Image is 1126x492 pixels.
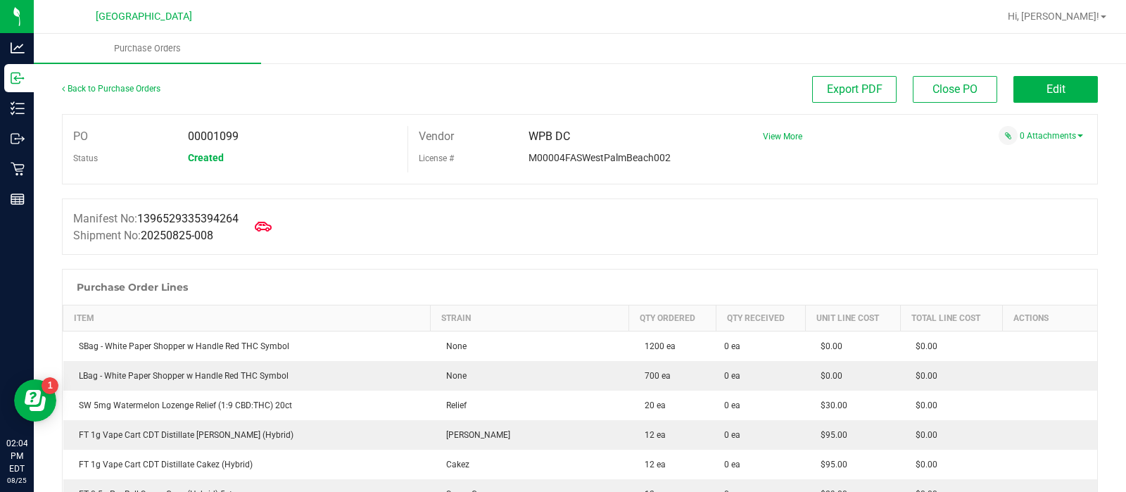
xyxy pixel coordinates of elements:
[814,371,842,381] span: $0.00
[11,132,25,146] inline-svg: Outbound
[638,460,666,469] span: 12 ea
[814,460,847,469] span: $95.00
[805,305,900,332] th: Unit Line Cost
[73,227,213,244] label: Shipment No:
[909,400,937,410] span: $0.00
[62,84,160,94] a: Back to Purchase Orders
[724,370,740,382] span: 0 ea
[73,210,239,227] label: Manifest No:
[6,475,27,486] p: 08/25
[638,430,666,440] span: 12 ea
[814,400,847,410] span: $30.00
[431,305,629,332] th: Strain
[812,76,897,103] button: Export PDF
[1020,131,1083,141] a: 0 Attachments
[999,126,1018,145] span: Attach a document
[909,341,937,351] span: $0.00
[724,340,740,353] span: 0 ea
[909,460,937,469] span: $0.00
[188,130,239,143] span: 00001099
[72,458,422,471] div: FT 1g Vape Cart CDT Distillate Cakez (Hybrid)
[72,370,422,382] div: LBag - White Paper Shopper w Handle Red THC Symbol
[73,126,88,147] label: PO
[724,458,740,471] span: 0 ea
[900,305,1002,332] th: Total Line Cost
[11,101,25,115] inline-svg: Inventory
[529,152,671,163] span: M00004FASWestPalmBeach002
[63,305,431,332] th: Item
[1013,76,1098,103] button: Edit
[249,213,277,241] span: Mark as Arrived
[419,126,454,147] label: Vendor
[439,460,469,469] span: Cakez
[11,192,25,206] inline-svg: Reports
[77,282,188,293] h1: Purchase Order Lines
[439,341,467,351] span: None
[913,76,997,103] button: Close PO
[716,305,805,332] th: Qty Received
[42,377,58,394] iframe: Resource center unread badge
[724,399,740,412] span: 0 ea
[1008,11,1099,22] span: Hi, [PERSON_NAME]!
[827,82,883,96] span: Export PDF
[439,400,467,410] span: Relief
[724,429,740,441] span: 0 ea
[14,379,56,422] iframe: Resource center
[638,341,676,351] span: 1200 ea
[34,34,261,63] a: Purchase Orders
[932,82,978,96] span: Close PO
[141,229,213,242] span: 20250825-008
[439,430,510,440] span: [PERSON_NAME]
[72,429,422,441] div: FT 1g Vape Cart CDT Distillate [PERSON_NAME] (Hybrid)
[419,148,454,169] label: License #
[11,162,25,176] inline-svg: Retail
[6,437,27,475] p: 02:04 PM EDT
[909,371,937,381] span: $0.00
[763,132,802,141] a: View More
[72,340,422,353] div: SBag - White Paper Shopper w Handle Red THC Symbol
[529,130,570,143] span: WPB DC
[638,371,671,381] span: 700 ea
[137,212,239,225] span: 1396529335394264
[1046,82,1065,96] span: Edit
[11,71,25,85] inline-svg: Inbound
[188,152,224,163] span: Created
[72,399,422,412] div: SW 5mg Watermelon Lozenge Relief (1:9 CBD:THC) 20ct
[814,430,847,440] span: $95.00
[73,148,98,169] label: Status
[96,11,192,23] span: [GEOGRAPHIC_DATA]
[629,305,716,332] th: Qty Ordered
[95,42,200,55] span: Purchase Orders
[1002,305,1097,332] th: Actions
[814,341,842,351] span: $0.00
[11,41,25,55] inline-svg: Analytics
[909,430,937,440] span: $0.00
[638,400,666,410] span: 20 ea
[439,371,467,381] span: None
